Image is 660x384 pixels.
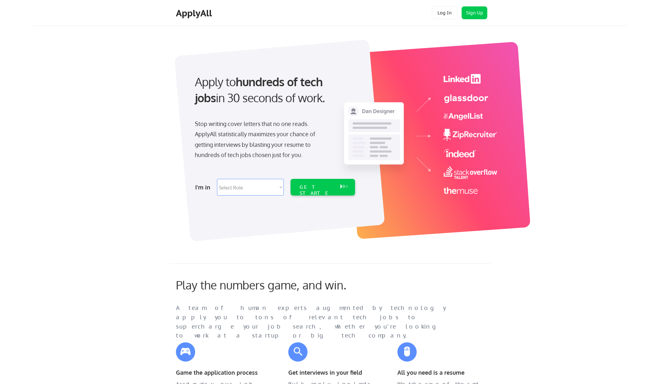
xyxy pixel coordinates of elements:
[432,6,457,19] button: Log In
[288,368,375,377] div: Get interviews in your field
[195,74,326,105] strong: hundreds of tech jobs
[176,304,458,340] div: A team of human experts augmented by technology apply you to tons of relevant tech jobs to superc...
[176,8,214,19] div: ApplyAll
[195,119,327,160] div: Stop writing cover letters that no one reads. ApplyAll statistically maximizes your chance of get...
[195,182,213,192] div: I'm in
[300,184,334,203] div: GET STARTED
[462,6,487,19] button: Sign Up
[397,368,484,377] div: All you need is a resume
[176,278,375,292] div: Play the numbers game, and win.
[176,368,263,377] div: Game the application process
[195,74,352,106] div: Apply to in 30 seconds of work.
